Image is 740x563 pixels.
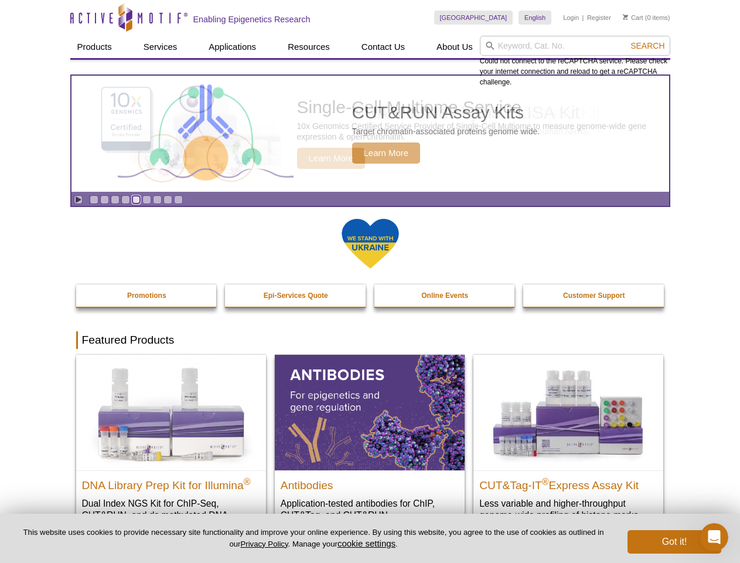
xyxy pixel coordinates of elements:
a: Go to slide 9 [174,195,183,204]
strong: Promotions [127,291,166,300]
a: Promotions [76,284,218,307]
button: Got it! [628,530,721,554]
a: Go to slide 3 [111,195,120,204]
img: Your Cart [623,14,628,20]
img: CUT&Tag-IT® Express Assay Kit [473,355,663,470]
img: All Antibodies [275,355,465,470]
li: | [582,11,584,25]
h2: DNA Library Prep Kit for Illumina [82,474,260,491]
a: Register [587,13,611,22]
a: Customer Support [523,284,665,307]
a: CUT&Tag-IT® Express Assay Kit CUT&Tag-IT®Express Assay Kit Less variable and higher-throughput ge... [473,355,663,533]
a: Epi-Services Quote [225,284,367,307]
img: DNA Library Prep Kit for Illumina [76,355,266,470]
h2: Antibodies [281,474,459,491]
button: Search [627,40,668,51]
strong: Customer Support [563,291,625,300]
a: [GEOGRAPHIC_DATA] [434,11,513,25]
a: Go to slide 4 [121,195,130,204]
a: Go to slide 1 [90,195,98,204]
a: Go to slide 8 [163,195,172,204]
p: This website uses cookies to provide necessary site functionality and improve your online experie... [19,527,608,550]
a: Contact Us [354,36,412,58]
a: Services [137,36,185,58]
h2: Featured Products [76,331,664,349]
a: Resources [281,36,337,58]
strong: Epi-Services Quote [264,291,328,300]
sup: ® [244,476,251,486]
a: Go to slide 6 [142,195,151,204]
p: Less variable and higher-throughput genome-wide profiling of histone marks​. [479,497,657,521]
a: About Us [429,36,480,58]
a: All Antibodies Antibodies Application-tested antibodies for ChIP, CUT&Tag, and CUT&RUN. [275,355,465,533]
a: Products [70,36,119,58]
a: Applications [202,36,263,58]
a: Privacy Policy [240,540,288,548]
h2: CUT&Tag-IT Express Assay Kit [479,474,657,491]
sup: ® [542,476,549,486]
li: (0 items) [623,11,670,25]
a: Toggle autoplay [74,195,83,204]
button: cookie settings [337,538,395,548]
div: Could not connect to the reCAPTCHA service. Please check your internet connection and reload to g... [480,36,670,87]
h2: Enabling Epigenetics Research [193,14,311,25]
a: Login [563,13,579,22]
p: Dual Index NGS Kit for ChIP-Seq, CUT&RUN, and ds methylated DNA assays. [82,497,260,533]
a: Cart [623,13,643,22]
a: English [519,11,551,25]
a: Go to slide 5 [132,195,141,204]
input: Keyword, Cat. No. [480,36,670,56]
p: Application-tested antibodies for ChIP, CUT&Tag, and CUT&RUN. [281,497,459,521]
strong: Online Events [421,291,468,300]
a: Go to slide 7 [153,195,162,204]
a: Go to slide 2 [100,195,109,204]
a: DNA Library Prep Kit for Illumina DNA Library Prep Kit for Illumina® Dual Index NGS Kit for ChIP-... [76,355,266,544]
a: Online Events [374,284,516,307]
span: Search [630,41,664,50]
iframe: Intercom live chat [700,523,728,551]
img: We Stand With Ukraine [341,218,400,270]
